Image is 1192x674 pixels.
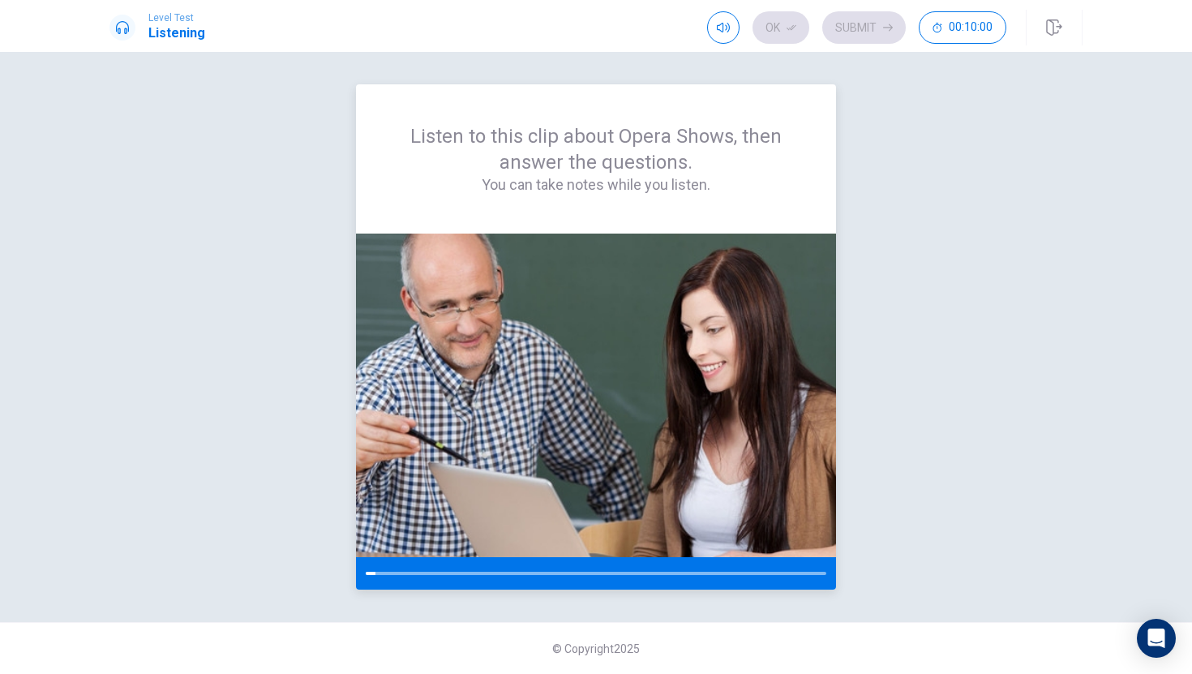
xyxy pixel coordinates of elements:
span: Level Test [148,12,205,24]
button: 00:10:00 [919,11,1006,44]
span: © Copyright 2025 [552,642,640,655]
h1: Listening [148,24,205,43]
img: passage image [356,234,836,557]
div: Listen to this clip about Opera Shows, then answer the questions. [395,123,797,195]
h4: You can take notes while you listen. [395,175,797,195]
div: Open Intercom Messenger [1137,619,1176,658]
span: 00:10:00 [949,21,993,34]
